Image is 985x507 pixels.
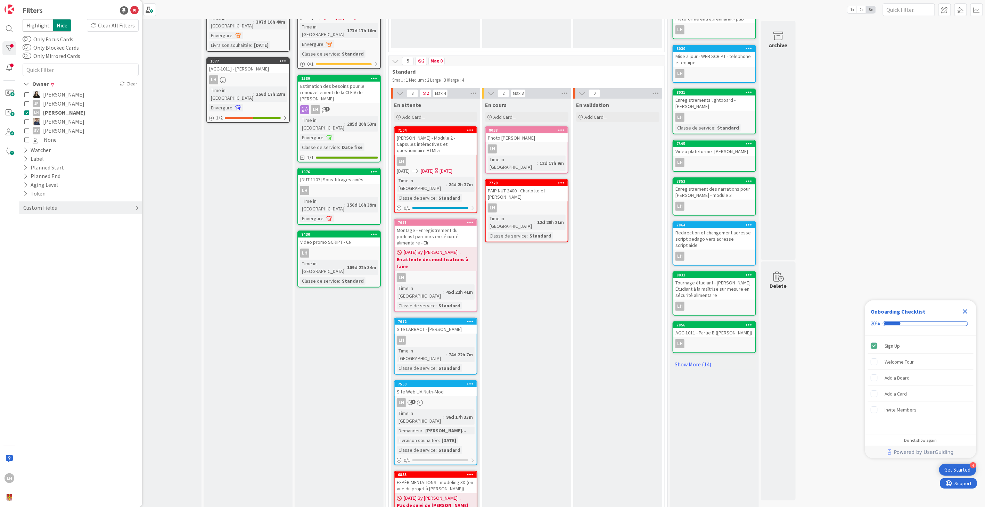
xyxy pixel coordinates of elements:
[894,448,954,456] span: Powered by UserGuiding
[847,6,857,13] span: 1x
[868,370,974,385] div: Add a Board is incomplete.
[885,342,900,350] div: Sign Up
[488,156,537,171] div: Time in [GEOGRAPHIC_DATA]
[298,231,380,238] div: 7430
[673,158,755,167] div: LH
[675,113,684,122] div: LH
[398,319,477,324] div: 7672
[673,228,755,250] div: Redirection et changement adresse script.pedago vers adresse script.aide
[430,59,443,63] div: Max 0
[24,135,137,144] button: None
[210,59,289,64] div: 1077
[395,472,477,478] div: 6855
[673,222,755,228] div: 7864
[535,218,566,226] div: 12d 20h 21m
[673,45,755,52] div: 8030
[298,169,380,175] div: 1076
[673,7,756,39] a: Plateforme entrepreunarial - pubLH
[397,409,443,425] div: Time in [GEOGRAPHIC_DATA]
[404,205,410,212] span: 0 / 1
[251,41,252,49] span: :
[673,222,755,250] div: 7864Redirection et changement adresse script.pedago vers adresse script.aide
[340,277,366,285] div: Standard
[300,260,344,275] div: Time in [GEOGRAPHIC_DATA]
[207,75,289,84] div: LH
[486,127,568,142] div: 8038Photo [PERSON_NAME]
[436,364,437,372] span: :
[407,89,418,98] span: 3
[437,194,462,202] div: Standard
[488,144,497,153] div: LH
[297,75,381,163] a: 1589Estimation des besoins pour le renouvellement de la CLEIV de [PERSON_NAME]LHTime in [GEOGRAPH...
[673,221,756,266] a: 7864Redirection et changement adresse script.pedago vers adresse script.aideLH
[485,179,568,242] a: 7729PAIP NUT-2400 - Charlotte et [PERSON_NAME]LHTime in [GEOGRAPHIC_DATA]:12d 20h 21mClasse de se...
[673,45,755,67] div: 8030Mise a jour - WEB SCRIPT - telephone et equipe
[673,69,755,78] div: LH
[527,232,528,240] span: :
[675,302,684,311] div: LH
[325,107,330,111] span: 3
[5,5,14,14] img: Visit kanbanzone.com
[885,390,907,398] div: Add a Card
[673,272,755,278] div: 8032
[209,86,253,102] div: Time in [GEOGRAPHIC_DATA]
[398,382,477,387] div: 7553
[673,89,755,95] div: 8031
[871,321,880,327] div: 20%
[216,114,223,122] span: 1 / 2
[865,300,976,458] div: Checklist Container
[397,273,406,282] div: LH
[673,89,755,111] div: 8031Enregistrements lightboard - [PERSON_NAME]
[397,446,436,454] div: Classe de service
[439,437,440,444] span: :
[23,52,31,59] button: Only Mirrored Cards
[868,338,974,354] div: Sign Up is complete.
[673,113,755,122] div: LH
[493,114,516,120] span: Add Card...
[232,104,233,111] span: :
[23,35,73,43] label: Only Focus Cards
[398,220,477,225] div: 7671
[311,105,320,114] div: LH
[676,179,755,184] div: 7853
[885,406,917,414] div: Invite Members
[323,134,325,141] span: :
[392,77,658,83] p: Small : 1 Medium : 2 Large : 3 Xlarge : 4
[298,186,380,195] div: LH
[300,197,344,213] div: Time in [GEOGRAPHIC_DATA]
[24,99,137,108] button: JF [PERSON_NAME]
[402,114,425,120] span: Add Card...
[673,178,755,200] div: 7853Enregistrement des narrations pour [PERSON_NAME] - module 3
[395,204,477,213] div: 0/1
[486,144,568,153] div: LH
[397,336,406,345] div: LH
[865,446,976,458] div: Footer
[395,133,477,155] div: [PERSON_NAME] - Module 2 - Capsules intéractives et questionnaire HTML5
[404,494,461,502] span: [DATE] By [PERSON_NAME]...
[486,186,568,201] div: PAIP NUT-2400 - Charlotte et [PERSON_NAME]
[340,143,364,151] div: Date fixe
[869,446,973,458] a: Powered by UserGuiding
[33,91,40,98] img: GB
[397,256,475,270] b: En attente des modifications à faire
[673,25,755,34] div: LH
[252,41,270,49] div: [DATE]
[118,80,139,88] div: Clear
[443,288,444,296] span: :
[297,168,381,225] a: 1076[NUT-1107] Sous-titrages ainésLHTime in [GEOGRAPHIC_DATA]:356d 16h 39mEnvergure:
[673,302,755,311] div: LH
[528,232,553,240] div: Standard
[675,69,684,78] div: LH
[297,231,381,288] a: 7430Video promo SCRIPT - CNLHTime in [GEOGRAPHIC_DATA]:109d 22h 34mClasse de service:Standard
[866,6,876,13] span: 3x
[404,457,410,464] span: 0 / 1
[673,52,755,67] div: Mise a jour - WEB SCRIPT - telephone et equipe
[883,3,935,16] input: Quick Filter...
[486,203,568,213] div: LH
[397,177,446,192] div: Time in [GEOGRAPHIC_DATA]
[33,100,40,107] div: JF
[344,201,345,209] span: :
[589,89,600,98] span: 0
[395,127,477,133] div: 7104
[673,45,756,83] a: 8030Mise a jour - WEB SCRIPT - telephone et equipeLH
